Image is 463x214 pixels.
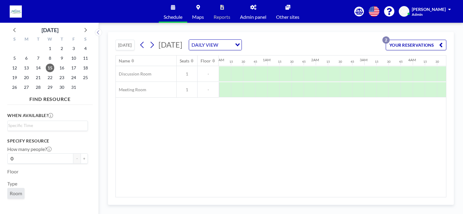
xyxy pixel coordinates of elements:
[22,54,31,62] span: Monday, October 6, 2025
[408,58,416,62] div: 4AM
[201,58,211,64] div: Floor
[69,83,78,92] span: Friday, October 31, 2025
[278,60,281,64] div: 15
[9,36,21,44] div: S
[302,60,306,64] div: 45
[198,71,219,77] span: -
[326,60,330,64] div: 15
[46,44,54,53] span: Wednesday, October 1, 2025
[81,44,90,53] span: Saturday, October 4, 2025
[22,64,31,72] span: Monday, October 13, 2025
[81,64,90,72] span: Saturday, October 18, 2025
[7,138,88,144] h3: Specify resource
[68,36,79,44] div: F
[10,83,19,92] span: Sunday, October 26, 2025
[263,58,271,62] div: 1AM
[412,12,423,17] span: Admin
[229,60,233,64] div: 15
[158,40,182,49] span: [DATE]
[58,83,66,92] span: Thursday, October 30, 2025
[46,73,54,82] span: Wednesday, October 22, 2025
[81,73,90,82] span: Saturday, October 25, 2025
[360,58,368,62] div: 3AM
[10,190,22,196] span: Room
[177,87,197,92] span: 1
[375,60,378,64] div: 15
[177,71,197,77] span: 1
[198,87,219,92] span: -
[46,64,54,72] span: Wednesday, October 15, 2025
[73,153,81,164] button: -
[435,60,439,64] div: 30
[56,36,68,44] div: T
[10,54,19,62] span: Sunday, October 5, 2025
[8,122,84,129] input: Search for option
[338,60,342,64] div: 30
[81,153,88,164] button: +
[214,15,230,19] span: Reports
[81,54,90,62] span: Saturday, October 11, 2025
[240,15,266,19] span: Admin panel
[311,58,319,62] div: 2AM
[10,64,19,72] span: Sunday, October 12, 2025
[22,83,31,92] span: Monday, October 27, 2025
[58,54,66,62] span: Thursday, October 9, 2025
[34,83,42,92] span: Tuesday, October 28, 2025
[46,83,54,92] span: Wednesday, October 29, 2025
[69,64,78,72] span: Friday, October 17, 2025
[382,36,390,44] p: 2
[46,54,54,62] span: Wednesday, October 8, 2025
[190,41,219,49] span: DAILY VIEW
[220,41,232,49] input: Search for option
[8,121,88,130] div: Search for option
[7,146,52,152] label: How many people?
[241,60,245,64] div: 30
[189,40,241,50] div: Search for option
[22,73,31,82] span: Monday, October 20, 2025
[58,64,66,72] span: Thursday, October 16, 2025
[7,169,18,175] label: Floor
[69,44,78,53] span: Friday, October 3, 2025
[351,60,354,64] div: 45
[7,94,93,102] h4: FIND RESOURCE
[386,40,446,50] button: YOUR RESERVATIONS2
[58,73,66,82] span: Thursday, October 23, 2025
[21,36,32,44] div: M
[412,7,446,12] span: [PERSON_NAME]
[58,44,66,53] span: Thursday, October 2, 2025
[69,54,78,62] span: Friday, October 10, 2025
[276,15,299,19] span: Other sites
[116,87,146,92] span: Meeting Room
[180,58,189,64] div: Seats
[42,26,58,34] div: [DATE]
[192,15,204,19] span: Maps
[290,60,294,64] div: 30
[10,73,19,82] span: Sunday, October 19, 2025
[10,5,22,18] img: organization-logo
[69,73,78,82] span: Friday, October 24, 2025
[164,15,182,19] span: Schedule
[401,9,407,14] span: AP
[214,58,224,62] div: 12AM
[115,40,135,50] button: [DATE]
[44,36,56,44] div: W
[119,58,130,64] div: Name
[254,60,257,64] div: 45
[116,71,152,77] span: Discussion Room
[34,54,42,62] span: Tuesday, October 7, 2025
[34,64,42,72] span: Tuesday, October 14, 2025
[34,73,42,82] span: Tuesday, October 21, 2025
[399,60,403,64] div: 45
[423,60,427,64] div: 15
[32,36,44,44] div: T
[79,36,91,44] div: S
[387,60,391,64] div: 30
[7,181,17,187] label: Type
